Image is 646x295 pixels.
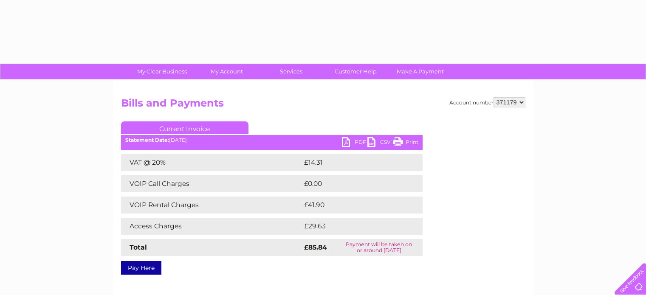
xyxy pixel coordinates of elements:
h2: Bills and Payments [121,97,525,113]
a: Pay Here [121,261,161,275]
a: PDF [342,137,367,149]
td: £14.31 [302,154,404,171]
a: My Clear Business [127,64,197,79]
td: Payment will be taken on or around [DATE] [336,239,423,256]
td: £0.00 [302,175,403,192]
a: Print [393,137,418,149]
a: Make A Payment [385,64,455,79]
td: VAT @ 20% [121,154,302,171]
td: Access Charges [121,218,302,235]
b: Statement Date: [125,137,169,143]
td: VOIP Rental Charges [121,197,302,214]
div: Account number [449,97,525,107]
a: Customer Help [321,64,391,79]
td: £41.90 [302,197,405,214]
a: CSV [367,137,393,149]
td: £29.63 [302,218,406,235]
a: Current Invoice [121,121,248,134]
strong: £85.84 [304,243,327,251]
a: Services [256,64,326,79]
strong: Total [130,243,147,251]
td: VOIP Call Charges [121,175,302,192]
a: My Account [192,64,262,79]
div: [DATE] [121,137,423,143]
